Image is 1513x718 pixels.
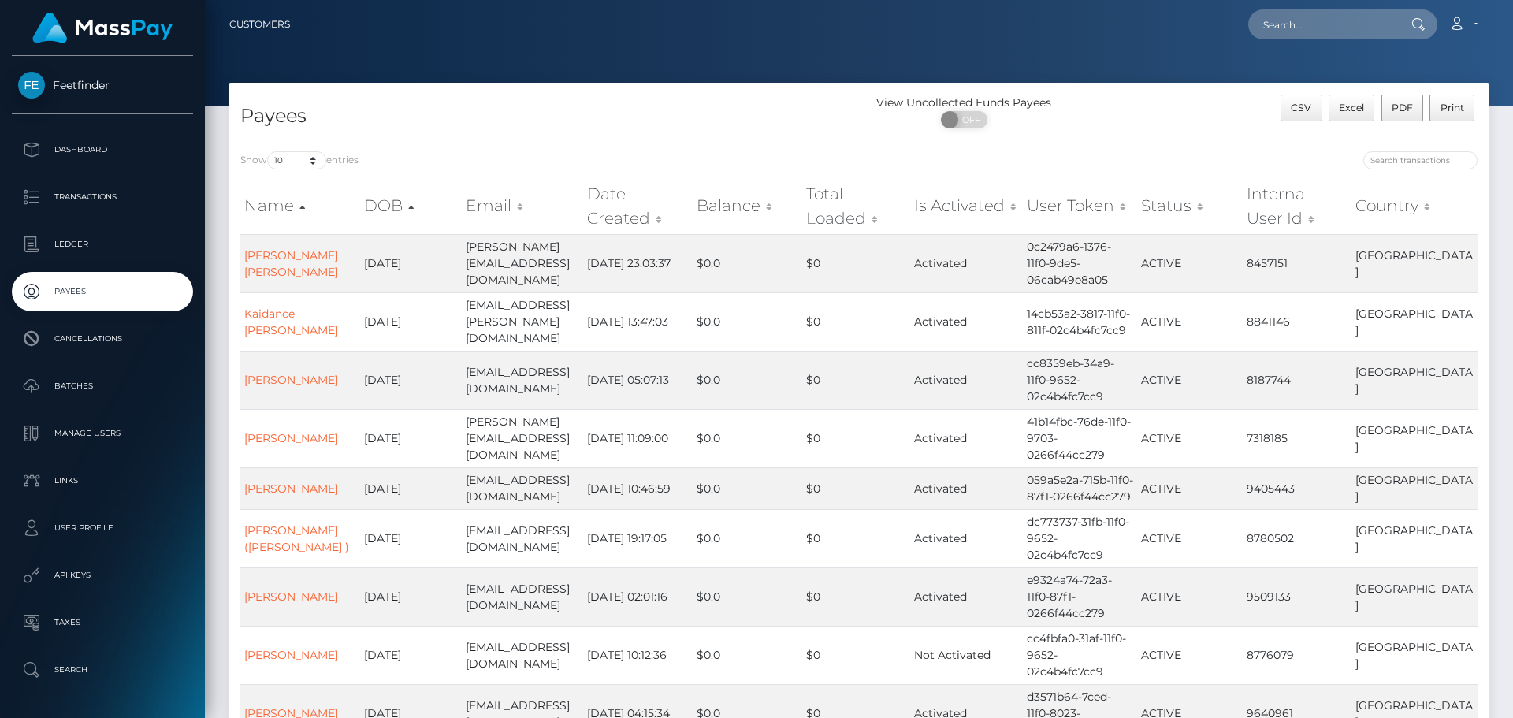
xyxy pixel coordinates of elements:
td: $0.0 [693,467,802,509]
td: [GEOGRAPHIC_DATA] [1351,467,1478,509]
td: 41b14fbc-76de-11f0-9703-0266f44cc279 [1023,409,1138,467]
a: [PERSON_NAME] [244,373,338,387]
td: $0 [802,509,910,567]
td: [GEOGRAPHIC_DATA] [1351,351,1478,409]
a: [PERSON_NAME] [244,590,338,604]
td: $0 [802,467,910,509]
span: Feetfinder [12,78,193,92]
td: Activated [910,292,1023,351]
td: $0 [802,234,910,292]
a: Customers [229,8,290,41]
a: [PERSON_NAME] [244,431,338,445]
td: 8841146 [1243,292,1351,351]
td: [DATE] 23:03:37 [583,234,692,292]
td: cc8359eb-34a9-11f0-9652-02c4b4fc7cc9 [1023,351,1138,409]
td: $0 [802,567,910,626]
td: $0.0 [693,626,802,684]
img: MassPay Logo [32,13,173,43]
td: [GEOGRAPHIC_DATA] [1351,292,1478,351]
td: $0.0 [693,509,802,567]
td: ACTIVE [1137,234,1243,292]
td: ACTIVE [1137,292,1243,351]
button: CSV [1281,95,1322,121]
td: $0.0 [693,351,802,409]
a: Links [12,461,193,500]
a: Search [12,650,193,690]
td: [GEOGRAPHIC_DATA] [1351,234,1478,292]
p: Transactions [18,185,187,209]
td: [DATE] 10:46:59 [583,467,692,509]
td: $0.0 [693,234,802,292]
th: User Token: activate to sort column ascending [1023,178,1138,234]
td: [DATE] [360,351,462,409]
th: Is Activated: activate to sort column ascending [910,178,1023,234]
p: Cancellations [18,327,187,351]
input: Search transactions [1363,151,1478,169]
td: Activated [910,351,1023,409]
td: [DATE] [360,467,462,509]
td: [EMAIL_ADDRESS][DOMAIN_NAME] [462,467,583,509]
td: 14cb53a2-3817-11f0-811f-02c4b4fc7cc9 [1023,292,1138,351]
td: [EMAIL_ADDRESS][DOMAIN_NAME] [462,567,583,626]
td: e9324a74-72a3-11f0-87f1-0266f44cc279 [1023,567,1138,626]
span: OFF [950,111,989,128]
a: Taxes [12,603,193,642]
td: 7318185 [1243,409,1351,467]
td: $0 [802,409,910,467]
td: ACTIVE [1137,509,1243,567]
th: Total Loaded: activate to sort column ascending [802,178,910,234]
span: PDF [1392,102,1413,113]
a: Batches [12,366,193,406]
a: User Profile [12,508,193,548]
th: Balance: activate to sort column ascending [693,178,802,234]
td: [DATE] 13:47:03 [583,292,692,351]
th: Name: activate to sort column ascending [240,178,360,234]
div: View Uncollected Funds Payees [859,95,1069,111]
td: Activated [910,409,1023,467]
a: Transactions [12,177,193,217]
th: Status: activate to sort column ascending [1137,178,1243,234]
td: 8457151 [1243,234,1351,292]
p: Dashboard [18,138,187,162]
a: Manage Users [12,414,193,453]
p: Ledger [18,233,187,256]
p: Payees [18,280,187,303]
td: Activated [910,234,1023,292]
button: Print [1429,95,1474,121]
a: Payees [12,272,193,311]
td: 8776079 [1243,626,1351,684]
td: $0 [802,626,910,684]
td: ACTIVE [1137,467,1243,509]
input: Search... [1248,9,1396,39]
td: $0 [802,292,910,351]
p: Links [18,469,187,493]
td: [DATE] 11:09:00 [583,409,692,467]
td: [DATE] 05:07:13 [583,351,692,409]
td: $0.0 [693,567,802,626]
td: $0.0 [693,292,802,351]
td: [DATE] 19:17:05 [583,509,692,567]
p: Search [18,658,187,682]
td: [GEOGRAPHIC_DATA] [1351,626,1478,684]
td: 9405443 [1243,467,1351,509]
td: 0c2479a6-1376-11f0-9de5-06cab49e8a05 [1023,234,1138,292]
td: ACTIVE [1137,567,1243,626]
span: CSV [1291,102,1311,113]
a: Dashboard [12,130,193,169]
a: API Keys [12,556,193,595]
td: Activated [910,467,1023,509]
img: Feetfinder [18,72,45,99]
td: [DATE] [360,509,462,567]
td: Activated [910,567,1023,626]
td: [DATE] 10:12:36 [583,626,692,684]
td: [EMAIL_ADDRESS][PERSON_NAME][DOMAIN_NAME] [462,292,583,351]
h4: Payees [240,102,847,130]
label: Show entries [240,151,359,169]
a: Ledger [12,225,193,264]
td: [DATE] [360,234,462,292]
td: [GEOGRAPHIC_DATA] [1351,567,1478,626]
td: 9509133 [1243,567,1351,626]
td: ACTIVE [1137,626,1243,684]
td: [PERSON_NAME][EMAIL_ADDRESS][DOMAIN_NAME] [462,409,583,467]
p: User Profile [18,516,187,540]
